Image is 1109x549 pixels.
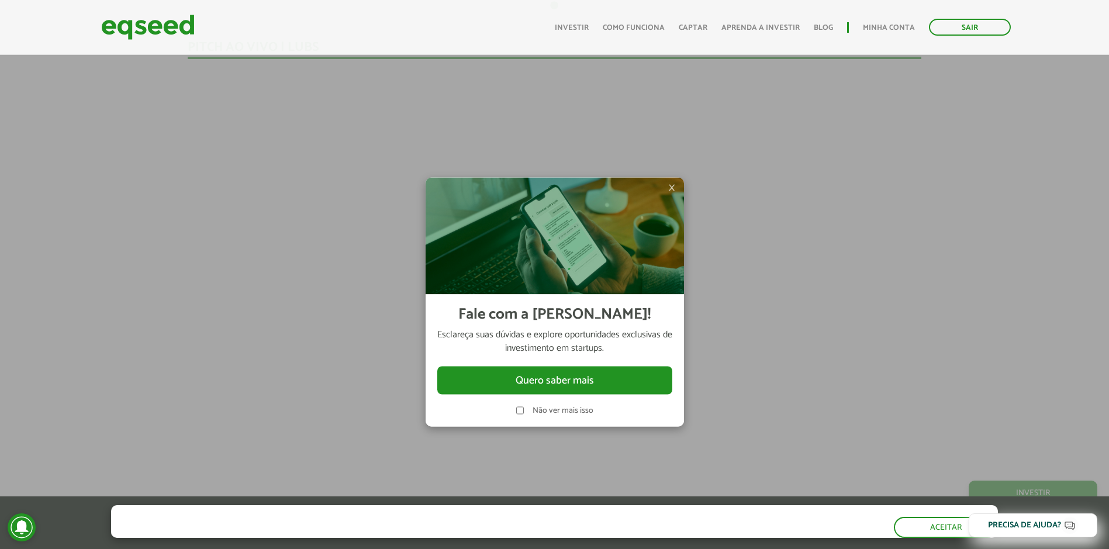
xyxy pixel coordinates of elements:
a: Sair [929,19,1011,36]
p: Ao clicar em "aceitar", você aceita nossa . [111,526,534,537]
h5: O site da EqSeed utiliza cookies para melhorar sua navegação. [111,505,534,523]
span: × [668,180,675,194]
p: Esclareça suas dúvidas e explore oportunidades exclusivas de investimento em startups. [437,329,672,355]
img: Imagem celular [426,177,684,294]
a: Captar [679,24,707,32]
button: Quero saber mais [437,367,672,395]
a: Como funciona [603,24,665,32]
label: Não ver mais isso [533,406,593,415]
a: política de privacidade e de cookies [265,527,400,537]
a: Minha conta [863,24,915,32]
a: Blog [814,24,833,32]
img: EqSeed [101,12,195,43]
a: Investir [555,24,589,32]
a: Aprenda a investir [721,24,800,32]
h2: Fale com a [PERSON_NAME]! [458,306,651,323]
button: Aceitar [894,517,998,538]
